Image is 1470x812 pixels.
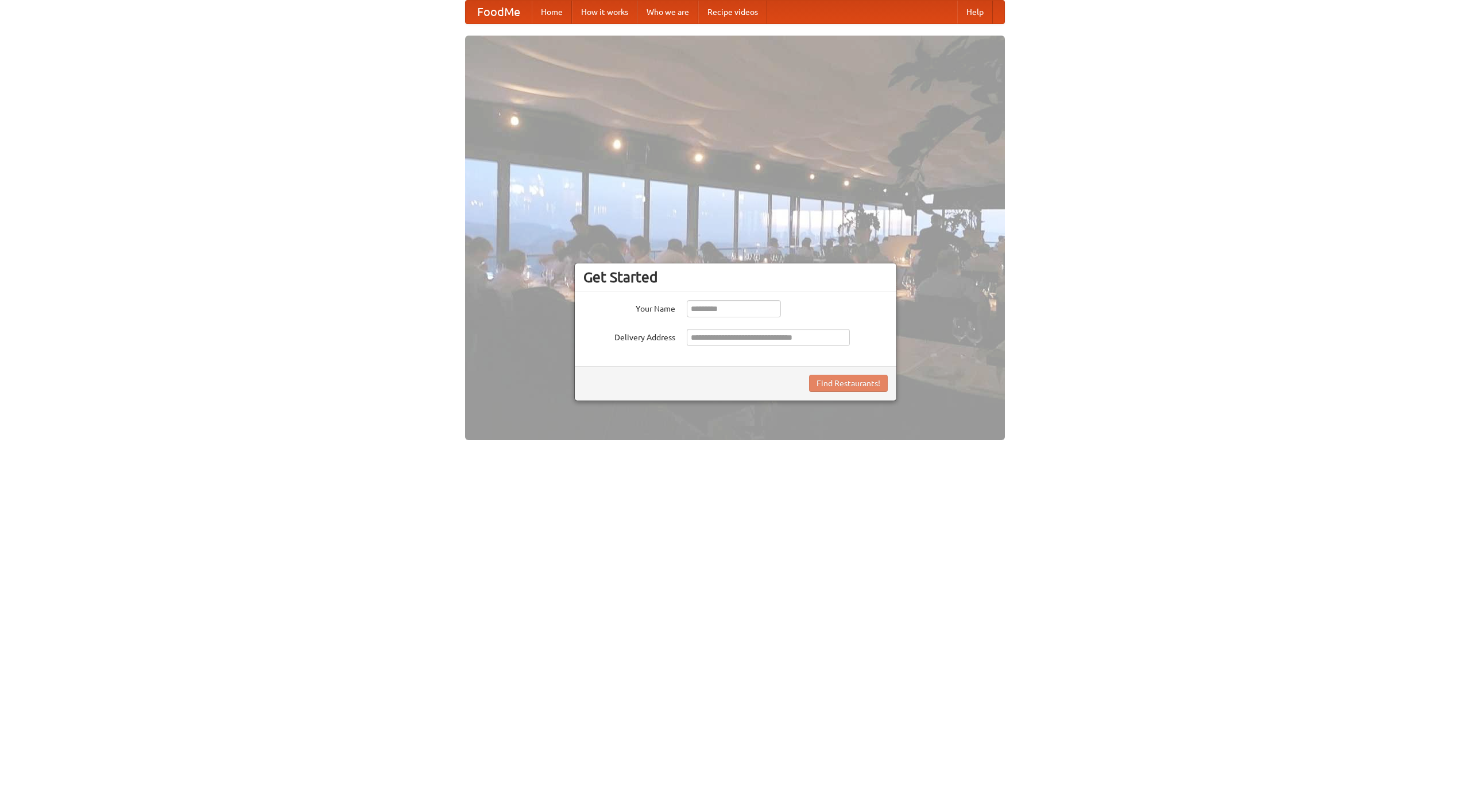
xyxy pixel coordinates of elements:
a: FoodMe [466,1,532,24]
a: Recipe videos [698,1,767,24]
a: How it works [572,1,637,24]
a: Home [532,1,572,24]
label: Your Name [583,300,675,314]
label: Delivery Address [583,329,675,343]
a: Help [957,1,993,24]
a: Who we are [637,1,698,24]
button: Find Restaurants! [809,375,888,392]
h3: Get Started [583,269,888,286]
